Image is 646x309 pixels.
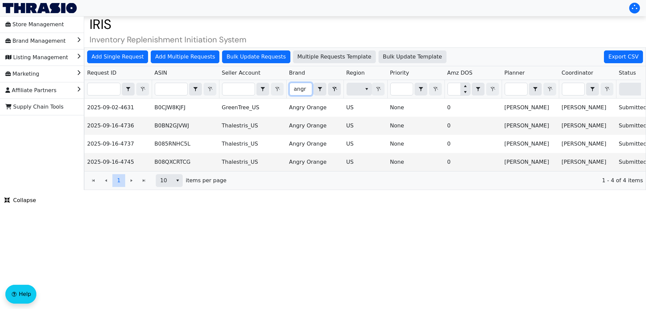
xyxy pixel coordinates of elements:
[529,83,542,95] span: Choose Operator
[156,174,183,187] span: Page size
[502,80,559,99] th: Filter
[84,171,646,190] div: Page 1 of 1
[619,69,636,77] span: Status
[415,83,427,95] span: Choose Operator
[219,117,286,135] td: Thalestris_US
[347,83,372,95] span: Filter
[502,153,559,171] td: [PERSON_NAME]
[5,19,64,30] span: Store Management
[286,99,344,117] td: Angry Orange
[256,83,269,95] span: Choose Operator
[344,153,387,171] td: US
[219,80,286,99] th: Filter
[379,50,446,63] button: Bulk Update Template
[387,135,444,153] td: None
[472,83,484,95] button: select
[19,290,31,298] span: Help
[5,69,39,79] span: Marketing
[444,80,502,99] th: Filter
[362,83,371,95] button: select
[502,135,559,153] td: [PERSON_NAME]
[529,83,541,95] button: select
[344,80,387,99] th: Filter
[219,135,286,153] td: Thalestris_US
[390,69,409,77] span: Priority
[189,83,202,95] button: select
[502,99,559,117] td: [PERSON_NAME]
[472,83,485,95] span: Choose Operator
[559,99,616,117] td: [PERSON_NAME]
[387,153,444,171] td: None
[586,83,599,95] button: select
[559,153,616,171] td: [PERSON_NAME]
[112,174,125,187] button: Page 1
[84,135,152,153] td: 2025-09-16-4737
[562,83,584,95] input: Filter
[152,99,219,117] td: B0CJW8KJFJ
[5,36,66,46] span: Brand Management
[222,83,255,95] input: Filter
[219,99,286,117] td: GreenTree_US
[286,80,344,99] th: Filter
[257,83,269,95] button: select
[314,83,326,95] button: select
[346,69,365,77] span: Region
[155,53,215,61] span: Add Multiple Requests
[222,69,260,77] span: Seller Account
[415,83,427,95] button: select
[559,80,616,99] th: Filter
[122,83,135,95] span: Choose Operator
[92,53,144,61] span: Add Single Request
[444,135,502,153] td: 0
[444,99,502,117] td: 0
[186,177,226,185] span: items per page
[152,135,219,153] td: B085RNHC5L
[222,50,290,63] button: Bulk Update Requests
[122,83,134,95] button: select
[84,80,152,99] th: Filter
[387,117,444,135] td: None
[87,69,116,77] span: Request ID
[286,135,344,153] td: Angry Orange
[460,89,470,95] button: Decrease value
[448,83,460,95] input: Filter
[314,83,326,95] span: Choose Operator
[289,69,305,77] span: Brand
[604,50,643,63] button: Export CSV
[444,153,502,171] td: 0
[219,153,286,171] td: Thalestris_US
[152,153,219,171] td: B08QXCRTCG
[5,85,57,96] span: Affiliate Partners
[286,117,344,135] td: Angry Orange
[391,83,413,95] input: Filter
[344,135,387,153] td: US
[189,83,202,95] span: Choose Operator
[155,83,187,95] input: Filter
[226,53,286,61] span: Bulk Update Requests
[387,99,444,117] td: None
[328,83,341,95] button: Clear
[559,135,616,153] td: [PERSON_NAME]
[84,35,646,45] h4: Inventory Replenishment Initiation System
[505,83,527,95] input: Filter
[504,69,525,77] span: Planner
[87,83,120,95] input: Filter
[232,177,643,185] span: 1 - 4 of 4 items
[173,175,182,187] button: select
[562,69,593,77] span: Coordinator
[151,50,219,63] button: Add Multiple Requests
[152,117,219,135] td: B0BN2GJVWJ
[444,117,502,135] td: 0
[84,153,152,171] td: 2025-09-16-4745
[84,16,646,32] h1: IRIS
[608,53,639,61] span: Export CSV
[586,83,599,95] span: Choose Operator
[344,117,387,135] td: US
[160,177,169,185] span: 10
[84,99,152,117] td: 2025-09-02-4631
[3,3,77,13] img: Thrasio Logo
[559,117,616,135] td: [PERSON_NAME]
[460,83,470,89] button: Increase value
